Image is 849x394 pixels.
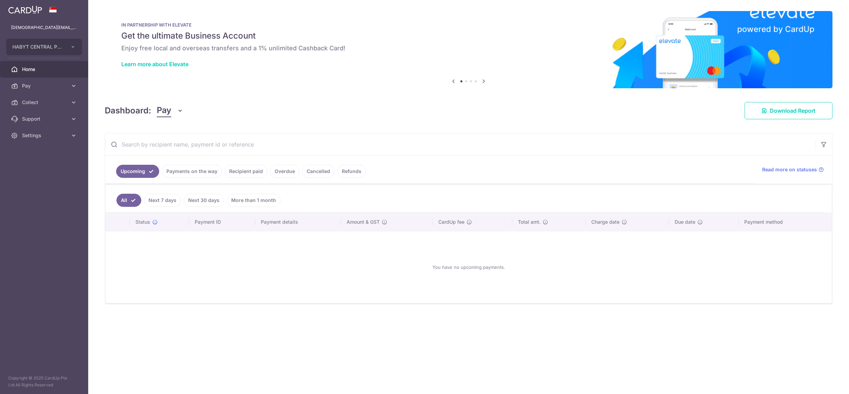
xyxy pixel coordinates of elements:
h5: Get the ultimate Business Account [121,30,816,41]
span: Amount & GST [347,219,380,225]
span: Download Report [770,107,816,115]
span: HABYT CENTRAL PTE. LTD. [12,43,63,50]
span: Read more on statuses [762,166,817,173]
span: CardUp fee [438,219,464,225]
p: [DEMOGRAPHIC_DATA][EMAIL_ADDRESS][DOMAIN_NAME] [11,24,77,31]
span: Status [135,219,150,225]
span: Collect [22,99,68,106]
a: Cancelled [302,165,335,178]
a: More than 1 month [227,194,280,207]
a: Payments on the way [162,165,222,178]
img: Renovation banner [105,11,832,88]
th: Payment method [739,213,832,231]
a: Learn more about Elevate [121,61,188,68]
button: HABYT CENTRAL PTE. LTD. [6,39,82,55]
input: Search by recipient name, payment id or reference [105,133,816,155]
span: Home [22,66,68,73]
th: Payment details [255,213,341,231]
a: Recipient paid [225,165,267,178]
a: Overdue [270,165,299,178]
span: Pay [22,82,68,89]
h6: Enjoy free local and overseas transfers and a 1% unlimited Cashback Card! [121,44,816,52]
span: Total amt. [518,219,541,225]
a: Refunds [337,165,366,178]
img: CardUp [8,6,42,14]
p: IN PARTNERSHIP WITH ELEVATE [121,22,816,28]
a: Upcoming [116,165,159,178]
div: You have no upcoming payments. [114,237,824,297]
button: Pay [157,104,183,117]
span: Pay [157,104,171,117]
span: Due date [675,219,695,225]
span: Charge date [591,219,620,225]
a: Read more on statuses [762,166,824,173]
a: Next 7 days [144,194,181,207]
span: Settings [22,132,68,139]
h4: Dashboard: [105,104,151,117]
a: Download Report [745,102,832,119]
a: Next 30 days [184,194,224,207]
a: All [116,194,141,207]
span: Support [22,115,68,122]
th: Payment ID [189,213,255,231]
